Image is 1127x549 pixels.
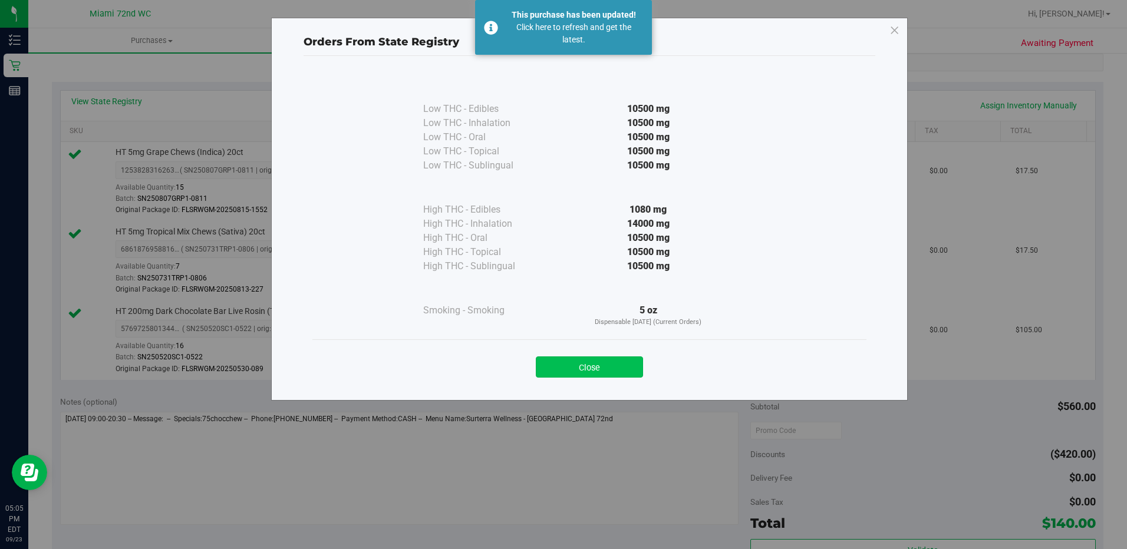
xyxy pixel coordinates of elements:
p: Dispensable [DATE] (Current Orders) [541,318,756,328]
div: High THC - Sublingual [423,259,541,273]
div: High THC - Topical [423,245,541,259]
div: 10500 mg [541,245,756,259]
div: 10500 mg [541,231,756,245]
div: 14000 mg [541,217,756,231]
div: Low THC - Oral [423,130,541,144]
div: Low THC - Edibles [423,102,541,116]
div: Click here to refresh and get the latest. [505,21,643,46]
div: 1080 mg [541,203,756,217]
div: High THC - Inhalation [423,217,541,231]
div: 10500 mg [541,116,756,130]
div: 10500 mg [541,259,756,273]
div: 10500 mg [541,144,756,158]
div: This purchase has been updated! [505,9,643,21]
div: Smoking - Smoking [423,303,541,318]
div: Low THC - Inhalation [423,116,541,130]
div: 10500 mg [541,130,756,144]
div: High THC - Edibles [423,203,541,217]
div: 10500 mg [541,102,756,116]
span: Orders From State Registry [304,35,459,48]
button: Close [536,356,643,378]
div: Low THC - Sublingual [423,158,541,173]
div: 10500 mg [541,158,756,173]
div: High THC - Oral [423,231,541,245]
div: 5 oz [541,303,756,328]
iframe: Resource center [12,455,47,490]
div: Low THC - Topical [423,144,541,158]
